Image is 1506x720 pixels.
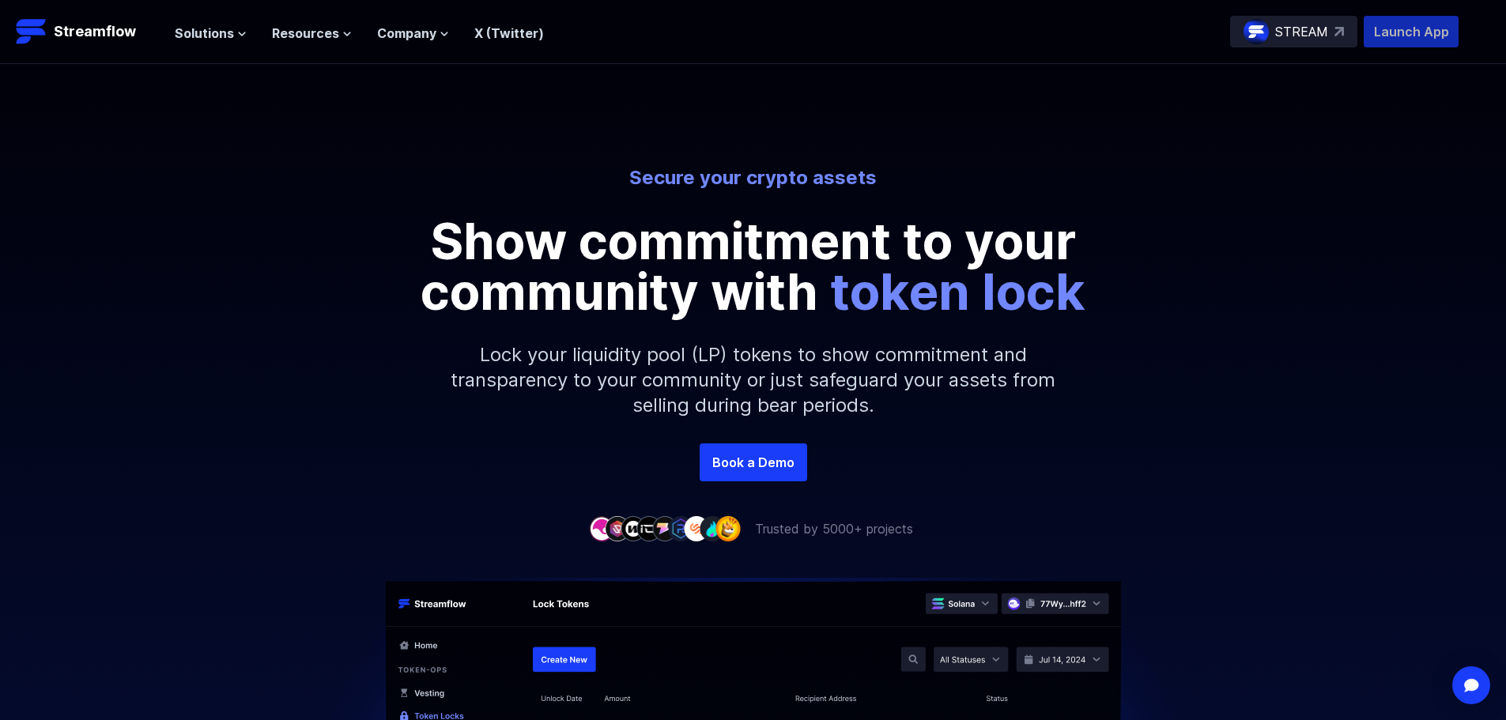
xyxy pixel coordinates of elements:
[413,317,1093,443] p: Lock your liquidity pool (LP) tokens to show commitment and transparency to your community or jus...
[684,516,709,541] img: company-7
[700,443,807,481] a: Book a Demo
[715,516,741,541] img: company-9
[175,24,247,43] button: Solutions
[272,24,339,43] span: Resources
[668,516,693,541] img: company-6
[1275,22,1328,41] p: STREAM
[652,516,678,541] img: company-5
[315,165,1191,190] p: Secure your crypto assets
[605,516,630,541] img: company-2
[175,24,234,43] span: Solutions
[474,25,544,41] a: X (Twitter)
[54,21,136,43] p: Streamflow
[1364,16,1459,47] button: Launch App
[398,216,1109,317] p: Show commitment to your community with
[272,24,352,43] button: Resources
[1452,666,1490,704] div: Open Intercom Messenger
[377,24,436,43] span: Company
[1334,27,1344,36] img: top-right-arrow.svg
[16,16,47,47] img: Streamflow Logo
[377,24,449,43] button: Company
[1244,19,1269,44] img: streamflow-logo-circle.png
[700,516,725,541] img: company-8
[755,519,913,538] p: Trusted by 5000+ projects
[636,516,662,541] img: company-4
[830,261,1085,322] span: token lock
[16,16,159,47] a: Streamflow
[589,516,614,541] img: company-1
[1230,16,1357,47] a: STREAM
[621,516,646,541] img: company-3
